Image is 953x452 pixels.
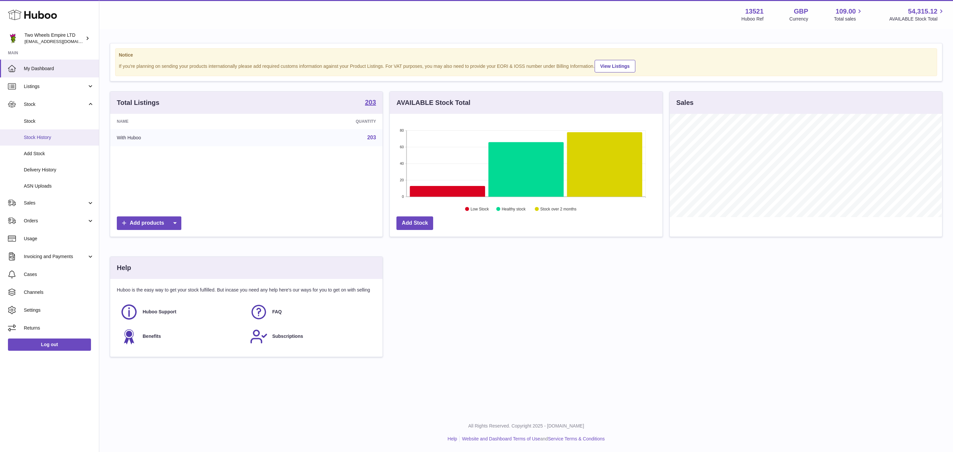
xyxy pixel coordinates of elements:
[24,253,87,260] span: Invoicing and Payments
[8,339,91,350] a: Log out
[254,114,383,129] th: Quantity
[24,39,97,44] span: [EMAIL_ADDRESS][DOMAIN_NAME]
[794,7,808,16] strong: GBP
[676,98,694,107] h3: Sales
[834,7,863,22] a: 109.00 Total sales
[120,303,243,321] a: Huboo Support
[24,101,87,108] span: Stock
[250,328,373,345] a: Subscriptions
[889,16,945,22] span: AVAILABLE Stock Total
[742,16,764,22] div: Huboo Ref
[367,135,376,140] a: 203
[24,325,94,331] span: Returns
[24,167,94,173] span: Delivery History
[471,207,489,211] text: Low Stock
[365,99,376,106] strong: 203
[110,129,254,146] td: With Huboo
[117,287,376,293] p: Huboo is the easy way to get your stock fulfilled. But incase you need any help here's our ways f...
[400,145,404,149] text: 60
[462,436,540,441] a: Website and Dashboard Terms of Use
[745,7,764,16] strong: 13521
[272,309,282,315] span: FAQ
[24,289,94,295] span: Channels
[117,98,159,107] h3: Total Listings
[24,236,94,242] span: Usage
[24,151,94,157] span: Add Stock
[117,263,131,272] h3: Help
[836,7,856,16] span: 109.00
[365,99,376,107] a: 203
[24,183,94,189] span: ASN Uploads
[8,33,18,43] img: internalAdmin-13521@internal.huboo.com
[548,436,605,441] a: Service Terms & Conditions
[24,134,94,141] span: Stock History
[400,128,404,132] text: 80
[119,52,933,58] strong: Notice
[889,7,945,22] a: 54,315.12 AVAILABLE Stock Total
[110,114,254,129] th: Name
[250,303,373,321] a: FAQ
[908,7,937,16] span: 54,315.12
[24,307,94,313] span: Settings
[24,83,87,90] span: Listings
[120,328,243,345] a: Benefits
[396,98,470,107] h3: AVAILABLE Stock Total
[540,207,576,211] text: Stock over 2 months
[790,16,808,22] div: Currency
[595,60,635,72] a: View Listings
[400,161,404,165] text: 40
[24,200,87,206] span: Sales
[272,333,303,339] span: Subscriptions
[834,16,863,22] span: Total sales
[119,59,933,72] div: If you're planning on sending your products internationally please add required customs informati...
[117,216,181,230] a: Add products
[24,218,87,224] span: Orders
[460,436,605,442] li: and
[105,423,948,429] p: All Rights Reserved. Copyright 2025 - [DOMAIN_NAME]
[448,436,457,441] a: Help
[400,178,404,182] text: 20
[24,271,94,278] span: Cases
[502,207,526,211] text: Healthy stock
[143,309,176,315] span: Huboo Support
[24,118,94,124] span: Stock
[143,333,161,339] span: Benefits
[24,32,84,45] div: Two Wheels Empire LTD
[24,66,94,72] span: My Dashboard
[396,216,433,230] a: Add Stock
[402,195,404,199] text: 0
